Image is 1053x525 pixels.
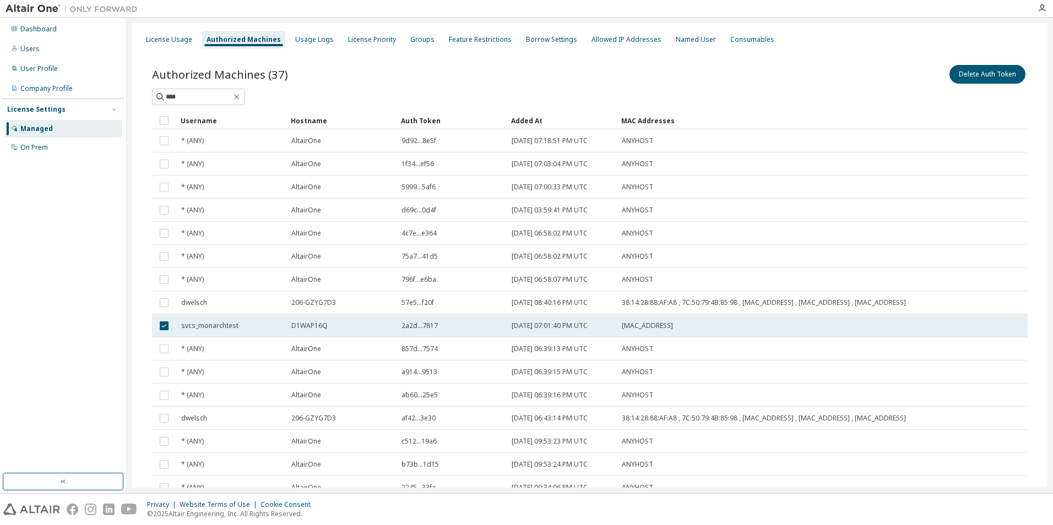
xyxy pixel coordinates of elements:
div: License Settings [7,105,66,114]
span: * (ANY) [181,391,204,400]
span: [MAC_ADDRESS] [622,321,673,330]
div: Added At [511,112,612,129]
span: 75a7...41d5 [401,252,438,261]
span: [DATE] 08:40:16 PM UTC [512,298,588,307]
span: b73b...1d15 [401,460,439,469]
span: d69c...0d4f [401,206,436,215]
span: AltairOne [291,368,321,376]
span: c512...19a6 [401,437,437,446]
div: Managed [20,124,53,133]
span: * (ANY) [181,206,204,215]
div: Groups [410,35,435,44]
span: [DATE] 07:18:51 PM UTC [512,136,588,145]
span: ANYHOST [622,483,653,492]
span: af42...3e30 [401,414,436,423]
span: 2245...33fa [401,483,436,492]
span: AltairOne [291,160,321,168]
span: 1f34...ef56 [401,160,434,168]
span: 5999...5af6 [401,183,436,192]
span: a914...9513 [401,368,437,376]
span: 38:14:28:88:AF:A8 , 7C:50:79:4B:85:98 , [MAC_ADDRESS] , [MAC_ADDRESS] , [MAC_ADDRESS] [622,298,906,307]
span: svcs_monarchtest [181,321,238,330]
span: [DATE] 07:03:04 PM UTC [512,160,588,168]
span: AltairOne [291,136,321,145]
div: Borrow Settings [526,35,577,44]
span: * (ANY) [181,160,204,168]
span: * (ANY) [181,437,204,446]
span: * (ANY) [181,275,204,284]
div: Authorized Machines [207,35,281,44]
span: [DATE] 07:01:40 PM UTC [512,321,588,330]
span: [DATE] 03:59:41 PM UTC [512,206,588,215]
span: ANYHOST [622,391,653,400]
span: AltairOne [291,483,321,492]
span: * (ANY) [181,483,204,492]
span: AltairOne [291,344,321,353]
div: Allowed IP Addresses [591,35,661,44]
div: Usage Logs [295,35,334,44]
span: [DATE] 07:00:33 PM UTC [512,183,588,192]
span: 857d...7574 [401,344,438,353]
div: User Profile [20,64,58,73]
span: ANYHOST [622,275,653,284]
span: ANYHOST [622,136,653,145]
div: Consumables [730,35,774,44]
span: dwelsch [181,298,207,307]
span: ANYHOST [622,344,653,353]
img: youtube.svg [121,504,137,515]
div: Users [20,45,40,53]
span: * (ANY) [181,183,204,192]
span: AltairOne [291,275,321,284]
div: Dashboard [20,25,57,34]
img: instagram.svg [85,504,96,515]
span: [DATE] 06:58:02 PM UTC [512,252,588,261]
img: linkedin.svg [103,504,115,515]
span: AltairOne [291,183,321,192]
span: 796f...e6ba [401,275,436,284]
span: Authorized Machines (37) [152,67,288,82]
span: ANYHOST [622,368,653,376]
span: 57e5...f20f [401,298,434,307]
div: Hostname [291,112,392,129]
span: AltairOne [291,206,321,215]
div: Cookie Consent [260,500,317,509]
span: * (ANY) [181,344,204,353]
span: 206-GZYG7D3 [291,414,336,423]
div: Feature Restrictions [449,35,512,44]
div: Username [181,112,282,129]
span: dwelsch [181,414,207,423]
span: 206-GZYG7D3 [291,298,336,307]
span: * (ANY) [181,368,204,376]
span: [DATE] 09:53:24 PM UTC [512,460,588,469]
span: ANYHOST [622,183,653,192]
span: ANYHOST [622,252,653,261]
span: ab60...25e5 [401,391,438,400]
span: AltairOne [291,437,321,446]
span: ANYHOST [622,206,653,215]
span: [DATE] 06:58:07 PM UTC [512,275,588,284]
span: ANYHOST [622,229,653,238]
div: Website Terms of Use [180,500,260,509]
div: Company Profile [20,84,73,93]
span: AltairOne [291,229,321,238]
span: 9d92...8e5f [401,136,436,145]
span: * (ANY) [181,252,204,261]
span: 38:14:28:88:AF:A8 , 7C:50:79:4B:85:98 , [MAC_ADDRESS] , [MAC_ADDRESS] , [MAC_ADDRESS] [622,414,906,423]
div: Named User [676,35,716,44]
span: 2a2d...7817 [401,321,438,330]
span: D1WAP16Q [291,321,328,330]
span: [DATE] 09:34:06 PM UTC [512,483,588,492]
img: altair_logo.svg [3,504,60,515]
div: License Priority [348,35,396,44]
img: Altair One [6,3,143,14]
span: ANYHOST [622,437,653,446]
span: [DATE] 06:39:13 PM UTC [512,344,588,353]
span: AltairOne [291,391,321,400]
img: facebook.svg [67,504,78,515]
span: [DATE] 09:53:23 PM UTC [512,437,588,446]
div: Auth Token [401,112,502,129]
span: [DATE] 06:58:02 PM UTC [512,229,588,238]
div: License Usage [146,35,192,44]
div: MAC Addresses [621,112,907,129]
div: On Prem [20,143,48,152]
